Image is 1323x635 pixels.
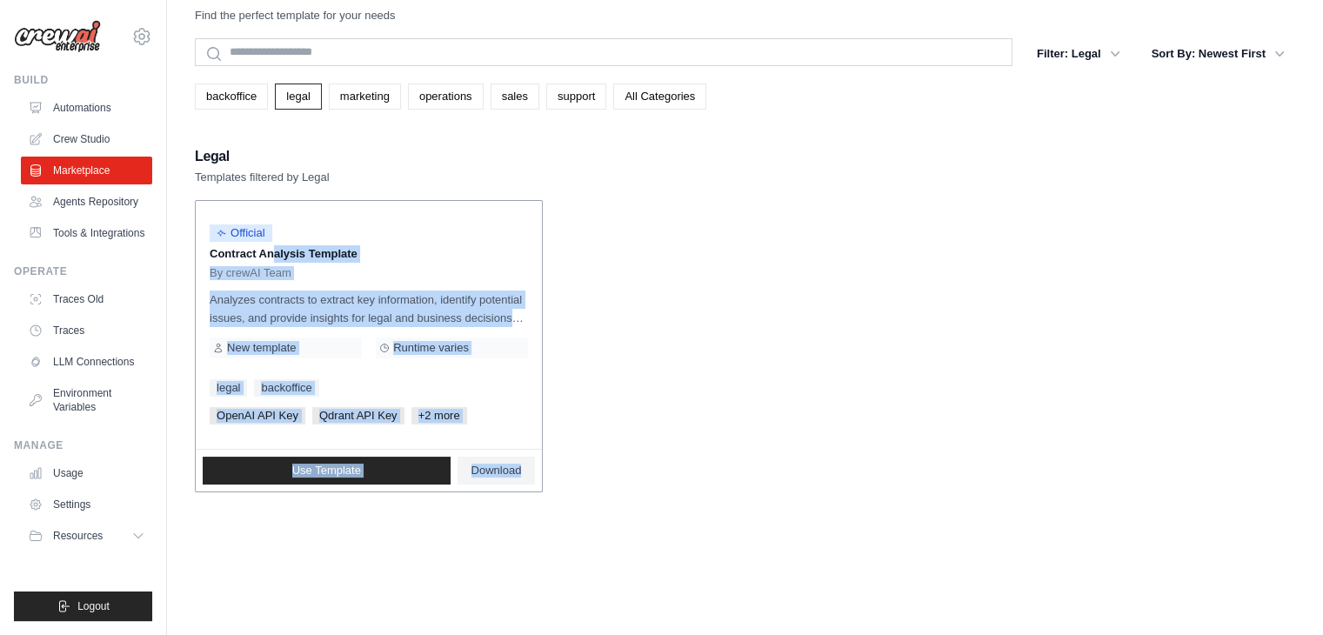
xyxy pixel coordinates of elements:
p: Find the perfect template for your needs [195,7,396,24]
span: Resources [53,529,103,543]
span: Download [471,464,522,478]
a: Use Template [203,457,451,485]
p: Contract Analysis Template [210,245,528,263]
a: legal [275,84,321,110]
button: Filter: Legal [1026,38,1131,70]
span: Runtime varies [393,341,469,355]
span: Official [210,224,272,242]
span: OpenAI API Key [210,407,305,424]
h2: Legal [195,144,330,169]
span: Logout [77,599,110,613]
button: Resources [21,522,152,550]
button: Sort By: Newest First [1141,38,1295,70]
a: Agents Repository [21,188,152,216]
a: operations [408,84,484,110]
div: Operate [14,264,152,278]
a: Settings [21,491,152,518]
a: All Categories [613,84,706,110]
a: Traces [21,317,152,344]
a: LLM Connections [21,348,152,376]
span: +2 more [411,407,467,424]
a: Download [458,457,536,485]
img: Logo [14,20,101,53]
a: backoffice [254,379,318,397]
span: New template [227,341,296,355]
a: Tools & Integrations [21,219,152,247]
a: sales [491,84,539,110]
a: backoffice [195,84,268,110]
div: Build [14,73,152,87]
a: Usage [21,459,152,487]
a: Automations [21,94,152,122]
a: marketing [329,84,401,110]
a: support [546,84,606,110]
p: Analyzes contracts to extract key information, identify potential issues, and provide insights fo... [210,291,528,327]
a: legal [210,379,247,397]
a: Marketplace [21,157,152,184]
span: Qdrant API Key [312,407,404,424]
span: Use Template [292,464,361,478]
a: Traces Old [21,285,152,313]
div: Manage [14,438,152,452]
a: Crew Studio [21,125,152,153]
button: Logout [14,592,152,621]
span: By crewAI Team [210,266,291,280]
a: Environment Variables [21,379,152,421]
p: Templates filtered by Legal [195,169,330,186]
